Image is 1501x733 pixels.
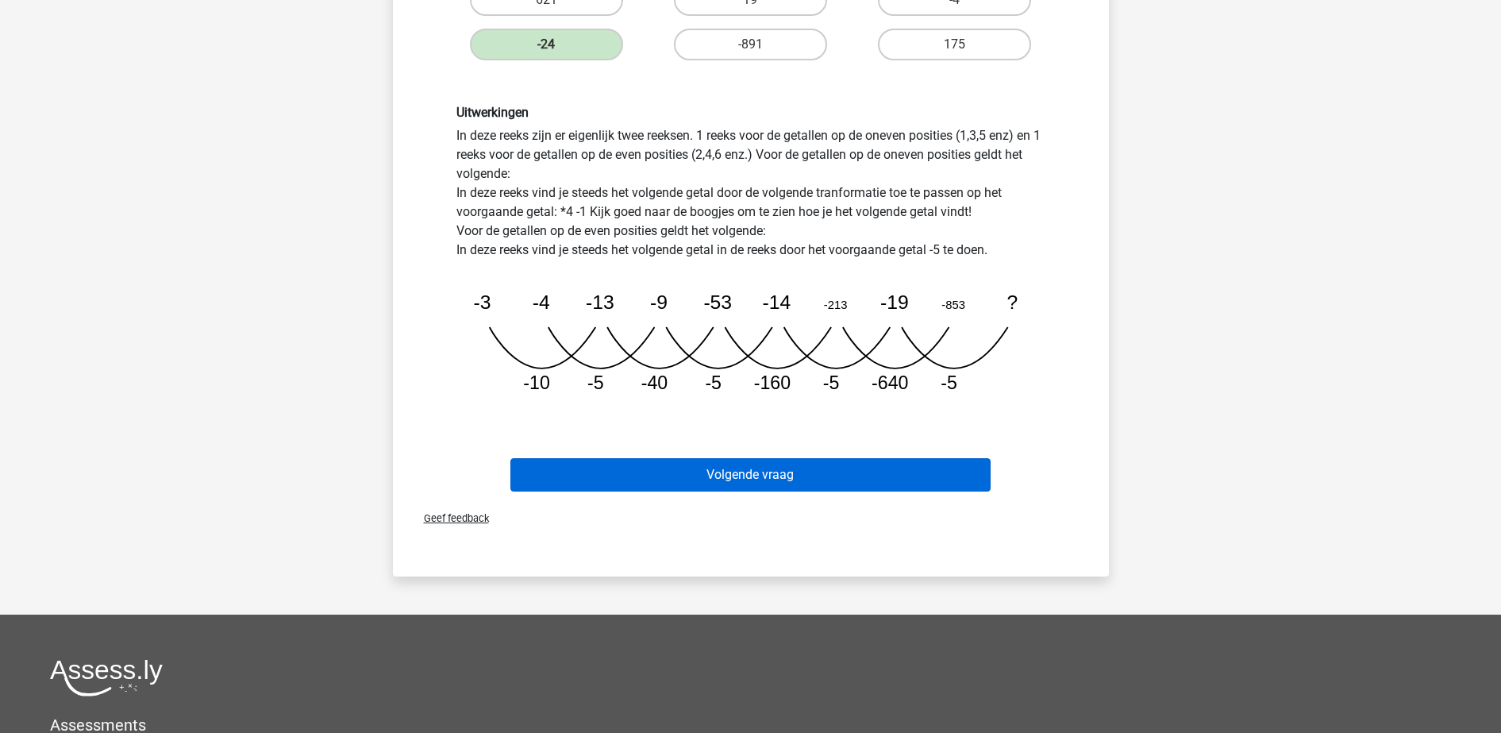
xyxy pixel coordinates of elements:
[822,372,839,393] tspan: -5
[470,29,623,60] label: -24
[650,291,668,313] tspan: -9
[753,372,790,393] tspan: -160
[703,291,732,313] tspan: -53
[941,372,957,393] tspan: -5
[456,105,1045,120] h6: Uitwerkingen
[473,291,491,313] tspan: -3
[878,29,1031,60] label: 175
[879,291,908,313] tspan: -19
[411,512,489,524] span: Geef feedback
[532,291,549,313] tspan: -4
[762,291,791,313] tspan: -14
[641,372,668,393] tspan: -40
[1006,291,1018,313] tspan: ?
[585,291,614,313] tspan: -13
[50,659,163,696] img: Assessly logo
[674,29,827,60] label: -891
[705,372,722,393] tspan: -5
[510,458,991,492] button: Volgende vraag
[587,372,603,393] tspan: -5
[872,372,908,393] tspan: -640
[523,372,550,393] tspan: -10
[941,299,965,311] tspan: -853
[823,299,847,311] tspan: -213
[445,105,1057,407] div: In deze reeks zijn er eigenlijk twee reeksen. 1 reeks voor de getallen op de oneven posities (1,3...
